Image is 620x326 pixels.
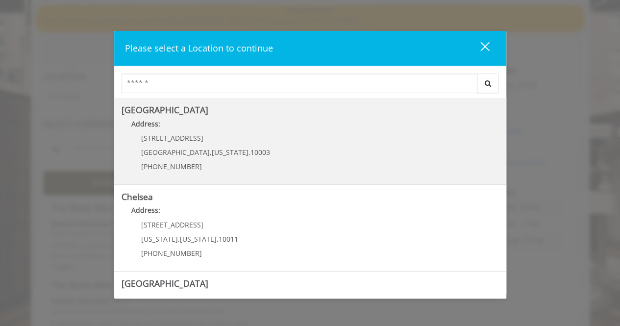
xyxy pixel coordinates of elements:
[141,148,210,157] span: [GEOGRAPHIC_DATA]
[122,104,208,116] b: [GEOGRAPHIC_DATA]
[122,74,499,98] div: Center Select
[131,205,160,215] b: Address:
[141,249,202,258] span: [PHONE_NUMBER]
[122,74,477,93] input: Search Center
[178,234,180,244] span: ,
[125,42,273,54] span: Please select a Location to continue
[180,234,217,244] span: [US_STATE]
[219,234,238,244] span: 10011
[217,234,219,244] span: ,
[248,148,250,157] span: ,
[212,148,248,157] span: [US_STATE]
[469,41,489,56] div: close dialog
[131,292,160,301] b: Address:
[122,191,153,202] b: Chelsea
[122,277,208,289] b: [GEOGRAPHIC_DATA]
[462,38,496,58] button: close dialog
[131,119,160,128] b: Address:
[210,148,212,157] span: ,
[482,80,494,87] i: Search button
[141,220,203,229] span: [STREET_ADDRESS]
[141,133,203,143] span: [STREET_ADDRESS]
[141,234,178,244] span: [US_STATE]
[141,162,202,171] span: [PHONE_NUMBER]
[250,148,270,157] span: 10003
